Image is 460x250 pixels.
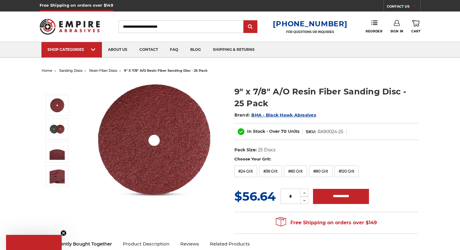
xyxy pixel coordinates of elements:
[366,29,382,33] span: Reorder
[50,121,65,137] img: 9" x 7/8" A/O Resin Fiber Sanding Disc - 25 Pack
[234,147,257,153] dt: Pack Size:
[288,129,299,134] span: Units
[258,147,276,153] dd: 25 Discs
[318,129,343,135] dd: RA90024-25
[50,168,65,183] img: 9" x 7/8" A/O Resin Fiber Sanding Disc - 25 Pack
[390,29,403,33] span: Sign In
[133,42,164,58] a: contact
[234,156,419,162] label: Choose Your Grit:
[184,42,207,58] a: blog
[59,68,82,73] a: sanding discs
[281,129,287,134] span: 70
[266,129,280,134] span: - Over
[93,79,214,200] img: 9" x 7/8" Aluminum Oxide Resin Fiber Disc
[247,129,265,134] span: In Stock
[411,29,420,33] span: Cart
[47,47,96,52] div: SHOP CATEGORIES
[387,3,420,12] a: CONTACT US
[6,235,62,250] div: Close teaser
[234,189,276,204] span: $56.64
[244,21,256,33] input: Submit
[60,230,67,236] button: Close teaser
[50,145,65,160] img: 9" x 7/8" A/O Resin Fiber Sanding Disc - 25 Pack
[273,19,347,28] a: [PHONE_NUMBER]
[50,98,65,113] img: 9" x 7/8" Aluminum Oxide Resin Fiber Disc
[207,42,261,58] a: shipping & returns
[276,217,377,229] span: Free Shipping on orders over $149
[42,68,52,73] a: home
[89,68,117,73] a: resin fiber discs
[164,42,184,58] a: faq
[234,112,250,118] span: Brand:
[366,20,382,33] a: Reorder
[273,30,347,34] p: FOR QUESTIONS OR INQUIRIES
[234,86,419,109] h1: 9" x 7/8" A/O Resin Fiber Sanding Disc - 25 Pack
[251,112,316,118] a: BHA - Black Hawk Abrasives
[411,20,420,33] a: Cart
[102,42,133,58] a: about us
[40,15,100,38] img: Empire Abrasives
[306,129,316,135] dt: SKU:
[124,68,207,73] span: 9" x 7/8" a/o resin fiber sanding disc - 25 pack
